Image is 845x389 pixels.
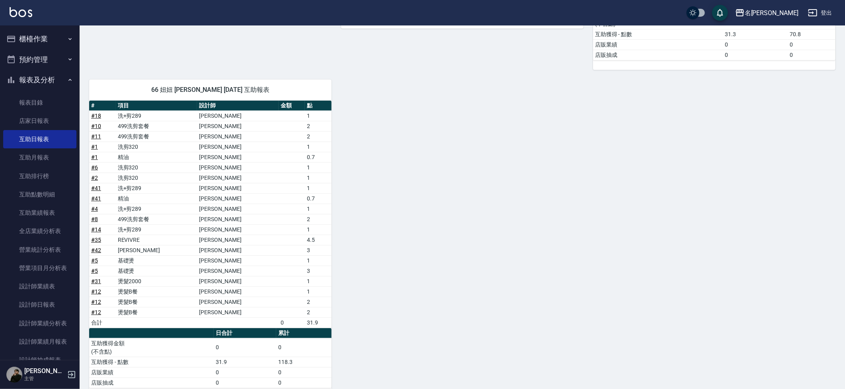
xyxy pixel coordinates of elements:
a: 設計師業績分析表 [3,314,76,333]
td: 0 [214,377,276,388]
td: 互助獲得金額 (不含點) [89,338,214,357]
td: 1 [305,183,332,193]
a: #41 [91,195,101,202]
a: 設計師抽成報表 [3,351,76,369]
td: [PERSON_NAME] [197,111,279,121]
a: #18 [91,113,101,119]
td: 店販業績 [89,367,214,377]
a: #35 [91,237,101,243]
td: 0 [276,377,332,388]
td: [PERSON_NAME] [197,121,279,131]
td: 0 [788,50,835,60]
button: 登出 [805,6,835,20]
td: 精油 [116,193,197,204]
a: 互助排行榜 [3,167,76,185]
td: [PERSON_NAME] [197,162,279,173]
td: 燙髮B餐 [116,297,197,307]
td: 1 [305,224,332,235]
td: 店販抽成 [593,50,723,60]
td: 31.9 [214,357,276,367]
td: [PERSON_NAME] [197,286,279,297]
td: 洗+剪289 [116,204,197,214]
td: [PERSON_NAME] [197,276,279,286]
table: a dense table [89,101,332,328]
a: #2 [91,175,98,181]
td: 0 [276,367,332,377]
th: 設計師 [197,101,279,111]
td: 1 [305,162,332,173]
th: 金額 [279,101,305,111]
td: 燙髮B餐 [116,286,197,297]
th: 點 [305,101,332,111]
h5: [PERSON_NAME] [24,367,65,375]
td: 118.3 [276,357,332,367]
td: 1 [305,173,332,183]
td: 31.9 [305,317,332,328]
img: Person [6,367,22,383]
a: 互助點數明細 [3,185,76,204]
td: 70.8 [788,29,835,39]
td: 基礎燙 [116,266,197,276]
td: 3 [305,245,332,255]
td: [PERSON_NAME] [197,255,279,266]
a: #14 [91,226,101,233]
td: [PERSON_NAME] [197,173,279,183]
a: 店家日報表 [3,112,76,130]
td: 2 [305,121,332,131]
td: 洗+剪289 [116,183,197,193]
th: 日合計 [214,328,276,338]
td: 洗+剪289 [116,224,197,235]
a: #12 [91,309,101,315]
td: 1 [305,276,332,286]
a: 營業項目月分析表 [3,259,76,277]
a: 設計師日報表 [3,296,76,314]
td: [PERSON_NAME] [116,245,197,255]
a: #12 [91,288,101,295]
td: [PERSON_NAME] [197,297,279,307]
a: #42 [91,247,101,253]
td: 2 [305,297,332,307]
td: 0 [723,50,788,60]
a: 互助月報表 [3,148,76,167]
td: [PERSON_NAME] [197,224,279,235]
td: 0 [723,39,788,50]
td: REVIVRE [116,235,197,245]
td: 1 [305,204,332,214]
a: 設計師業績表 [3,277,76,296]
div: 名[PERSON_NAME] [745,8,798,18]
a: 報表目錄 [3,93,76,112]
th: # [89,101,116,111]
a: #8 [91,216,98,222]
td: 互助獲得 - 點數 [89,357,214,367]
a: 全店業績分析表 [3,222,76,240]
td: 1 [305,286,332,297]
td: 燙髮2000 [116,276,197,286]
a: #1 [91,154,98,160]
td: [PERSON_NAME] [197,235,279,245]
td: 0 [276,338,332,357]
td: 0 [279,317,305,328]
td: 1 [305,142,332,152]
table: a dense table [593,0,835,60]
td: 1 [305,255,332,266]
td: [PERSON_NAME] [197,152,279,162]
td: [PERSON_NAME] [197,266,279,276]
button: 預約管理 [3,49,76,70]
td: 4.5 [305,235,332,245]
a: #10 [91,123,101,129]
td: 2 [305,307,332,317]
td: 0.7 [305,193,332,204]
a: #41 [91,185,101,191]
a: #4 [91,206,98,212]
td: 精油 [116,152,197,162]
td: 洗剪320 [116,142,197,152]
a: 互助業績報表 [3,204,76,222]
a: #11 [91,133,101,140]
a: #1 [91,144,98,150]
button: 報表及分析 [3,70,76,90]
button: 名[PERSON_NAME] [732,5,802,21]
td: [PERSON_NAME] [197,131,279,142]
td: 0 [788,39,835,50]
a: #5 [91,257,98,264]
td: [PERSON_NAME] [197,193,279,204]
